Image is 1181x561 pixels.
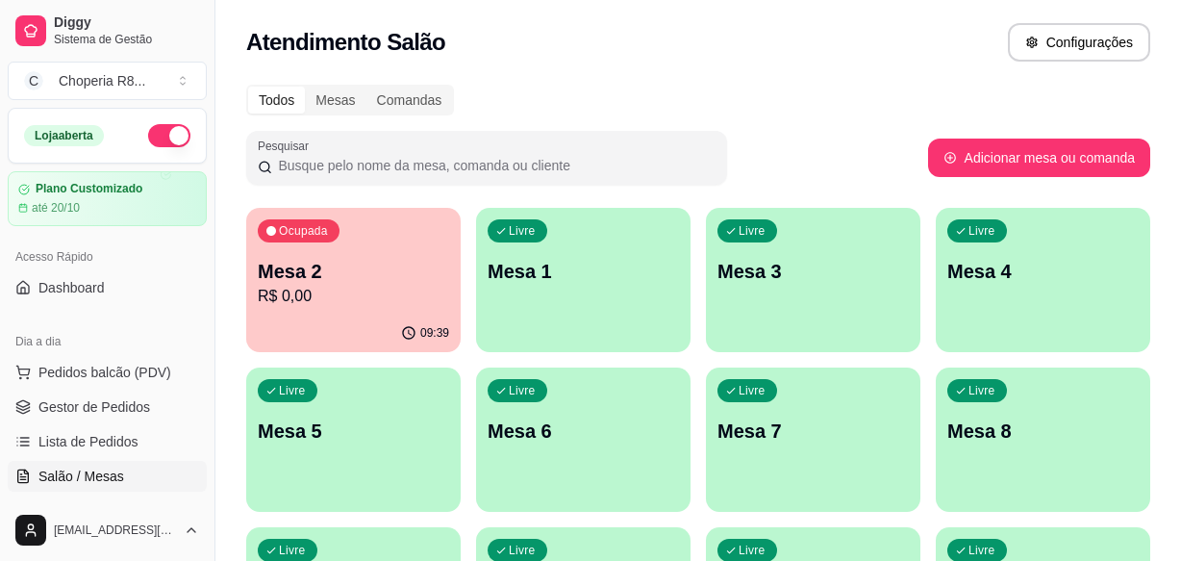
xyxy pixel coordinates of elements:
[968,383,995,398] p: Livre
[947,258,1139,285] p: Mesa 4
[38,432,138,451] span: Lista de Pedidos
[38,397,150,417] span: Gestor de Pedidos
[38,467,124,486] span: Salão / Mesas
[279,543,306,558] p: Livre
[36,182,142,196] article: Plano Customizado
[8,242,207,272] div: Acesso Rápido
[717,258,909,285] p: Mesa 3
[148,124,190,147] button: Alterar Status
[509,383,536,398] p: Livre
[739,543,766,558] p: Livre
[258,285,449,308] p: R$ 0,00
[8,171,207,226] a: Plano Customizadoaté 20/10
[8,272,207,303] a: Dashboard
[476,368,691,512] button: LivreMesa 6
[258,258,449,285] p: Mesa 2
[366,87,453,114] div: Comandas
[509,223,536,239] p: Livre
[706,208,920,352] button: LivreMesa 3
[258,418,449,445] p: Mesa 5
[246,208,461,352] button: OcupadaMesa 2R$ 0,0009:39
[947,418,1139,445] p: Mesa 8
[8,326,207,357] div: Dia a dia
[928,139,1150,177] button: Adicionar mesa ou comanda
[1008,23,1150,62] button: Configurações
[38,363,171,382] span: Pedidos balcão (PDV)
[509,543,536,558] p: Livre
[968,223,995,239] p: Livre
[279,223,328,239] p: Ocupada
[936,368,1150,512] button: LivreMesa 8
[936,208,1150,352] button: LivreMesa 4
[420,325,449,341] p: 09:39
[488,258,679,285] p: Mesa 1
[8,507,207,553] button: [EMAIL_ADDRESS][DOMAIN_NAME]
[305,87,365,114] div: Mesas
[8,357,207,388] button: Pedidos balcão (PDV)
[488,418,679,445] p: Mesa 6
[246,368,461,512] button: LivreMesa 5
[54,32,199,47] span: Sistema de Gestão
[8,426,207,457] a: Lista de Pedidos
[8,392,207,422] a: Gestor de Pedidos
[246,27,445,58] h2: Atendimento Salão
[54,523,176,538] span: [EMAIL_ADDRESS][DOMAIN_NAME]
[258,138,315,154] label: Pesquisar
[968,543,995,558] p: Livre
[54,14,199,32] span: Diggy
[272,156,716,175] input: Pesquisar
[706,368,920,512] button: LivreMesa 7
[24,71,43,90] span: C
[8,461,207,492] a: Salão / Mesas
[717,418,909,445] p: Mesa 7
[32,200,80,216] article: até 20/10
[739,383,766,398] p: Livre
[24,125,104,146] div: Loja aberta
[248,87,305,114] div: Todos
[8,8,207,54] a: DiggySistema de Gestão
[476,208,691,352] button: LivreMesa 1
[59,71,145,90] div: Choperia R8 ...
[279,383,306,398] p: Livre
[8,496,207,526] a: Diggy Botnovo
[38,278,105,297] span: Dashboard
[739,223,766,239] p: Livre
[8,62,207,100] button: Select a team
